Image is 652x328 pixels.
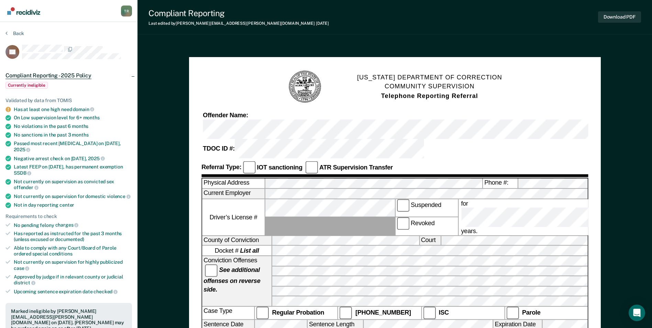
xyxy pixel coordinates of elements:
input: IOT sanctioning [243,161,255,174]
button: Back [5,30,24,36]
span: Docket # [214,247,259,255]
span: center [59,202,74,208]
input: ATR Supervision Transfer [305,161,318,174]
span: documented) [55,237,84,242]
input: Regular Probation [256,307,268,319]
div: Compliant Reporting [148,8,329,18]
div: Not currently on supervision for highly publicized [14,259,132,271]
span: 2025 [88,156,104,161]
label: Physical Address [202,179,265,188]
input: Suspended [397,199,409,211]
div: Open Intercom Messenger [629,305,645,321]
div: Last edited by [PERSON_NAME][EMAIL_ADDRESS][PERSON_NAME][DOMAIN_NAME] [148,21,329,26]
input: for years. [461,207,650,227]
strong: Parole [522,309,541,316]
strong: Regular Probation [272,309,324,316]
button: Profile dropdown button [121,6,132,17]
div: Negative arrest check on [DATE], [14,155,132,162]
div: Requirements to check [5,214,132,219]
div: No pending felony [14,222,132,228]
label: Suspended [395,199,458,217]
span: offender [14,185,38,190]
input: See additional offenses on reverse side. [205,264,217,277]
span: Currently ineligible [5,82,48,89]
span: 2025 [14,147,30,152]
label: County of Conviction [202,236,272,245]
div: Validated by data from TOMIS [5,98,132,103]
span: violence [107,194,131,199]
input: Revoked [397,218,409,230]
div: No violations in the past 6 [14,123,132,129]
strong: Referral Type: [201,164,241,171]
input: [PHONE_NUMBER] [340,307,352,319]
div: Has reported as instructed for the past 3 months (unless excused or [14,231,132,242]
div: No sanctions in the past 3 [14,132,132,138]
button: Download PDF [598,11,641,23]
div: Able to comply with any Court/Board of Parole ordered special [14,245,132,257]
span: checked [93,289,118,294]
label: Driver’s License # [202,199,265,235]
div: On Low supervision level for 6+ [14,115,132,121]
label: Court [419,236,440,245]
label: for years. [460,199,652,235]
span: charges [55,222,79,228]
div: Has at least one high need domain [14,106,132,112]
strong: ISC [439,309,449,316]
h1: [US_STATE] DEPARTMENT OF CORRECTION COMMUNITY SUPERVISION [357,73,502,101]
div: T R [121,6,132,17]
strong: [PHONE_NUMBER] [355,309,411,316]
img: TN Seal [288,69,322,104]
strong: List all [240,247,259,254]
strong: ATR Supervision Transfer [319,164,393,171]
label: Phone #: [483,179,518,188]
span: [DATE] [316,21,329,26]
div: Not currently on supervision as convicted sex [14,179,132,190]
input: Parole [506,307,519,319]
span: case [14,265,29,271]
span: months [83,115,100,120]
div: Conviction Offenses [202,256,272,306]
div: Not currently on supervision for domestic [14,193,132,199]
div: Not in day reporting [14,202,132,208]
span: district [14,280,35,285]
span: Compliant Reporting - 2025 Policy [5,72,91,79]
strong: IOT sanctioning [257,164,302,171]
span: months [72,123,88,129]
img: Recidiviz [7,7,40,15]
div: Upcoming sentence expiration date [14,288,132,295]
strong: TDOC ID #: [203,145,235,152]
div: Case Type [202,307,254,319]
span: SSDB [14,170,31,176]
label: Revoked [395,218,458,236]
span: months [72,132,88,138]
div: Latest FEEP on [DATE], has permanent exemption [14,164,132,176]
strong: Telephone Reporting Referral [381,92,478,99]
label: Current Employer [202,189,265,198]
div: Passed most recent [MEDICAL_DATA] on [DATE], [14,141,132,152]
strong: See additional offenses on reverse side. [203,267,260,293]
input: ISC [423,307,435,319]
div: Approved by judge if in relevant county or judicial [14,274,132,286]
span: conditions [49,251,73,256]
strong: Offender Name: [203,112,248,119]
